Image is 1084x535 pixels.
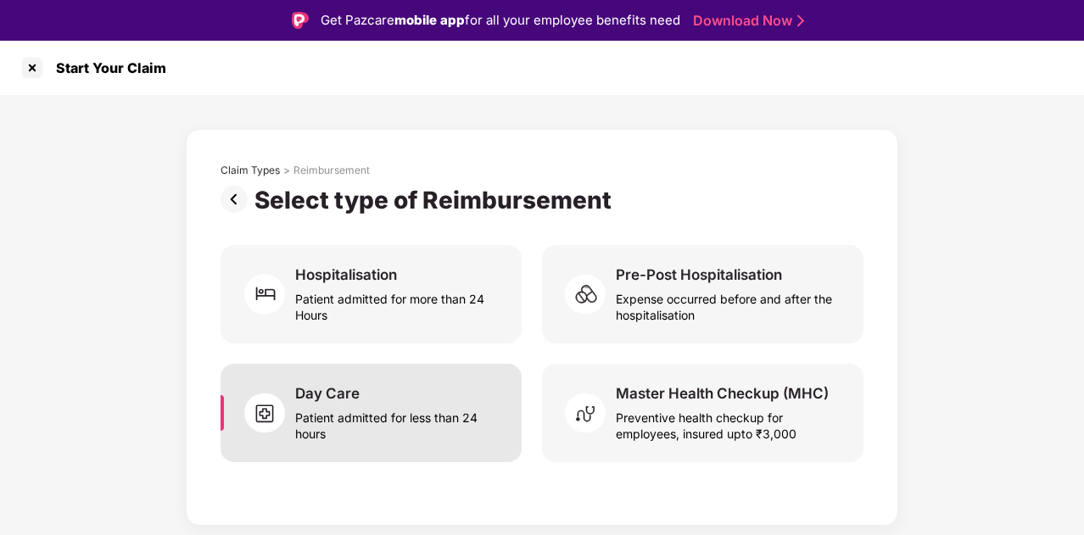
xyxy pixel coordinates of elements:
[221,186,254,213] img: svg+xml;base64,PHN2ZyBpZD0iUHJldi0zMngzMiIgeG1sbnM9Imh0dHA6Ly93d3cudzMub3JnLzIwMDAvc3ZnIiB3aWR0aD...
[616,284,843,323] div: Expense occurred before and after the hospitalisation
[295,265,397,284] div: Hospitalisation
[283,164,290,177] div: >
[244,269,295,320] img: svg+xml;base64,PHN2ZyB4bWxucz0iaHR0cDovL3d3dy53My5vcmcvMjAwMC9zdmciIHdpZHRoPSI2MCIgaGVpZ2h0PSI2MC...
[797,12,804,30] img: Stroke
[394,12,465,28] strong: mobile app
[254,186,618,215] div: Select type of Reimbursement
[221,164,280,177] div: Claim Types
[616,384,829,403] div: Master Health Checkup (MHC)
[295,403,501,442] div: Patient admitted for less than 24 hours
[565,387,616,438] img: svg+xml;base64,PHN2ZyB4bWxucz0iaHR0cDovL3d3dy53My5vcmcvMjAwMC9zdmciIHdpZHRoPSI2MCIgaGVpZ2h0PSI1OC...
[616,403,843,442] div: Preventive health checkup for employees, insured upto ₹3,000
[295,384,360,403] div: Day Care
[616,265,782,284] div: Pre-Post Hospitalisation
[244,387,295,438] img: svg+xml;base64,PHN2ZyB4bWxucz0iaHR0cDovL3d3dy53My5vcmcvMjAwMC9zdmciIHdpZHRoPSI2MCIgaGVpZ2h0PSI1OC...
[46,59,166,76] div: Start Your Claim
[292,12,309,29] img: Logo
[565,269,616,320] img: svg+xml;base64,PHN2ZyB4bWxucz0iaHR0cDovL3d3dy53My5vcmcvMjAwMC9zdmciIHdpZHRoPSI2MCIgaGVpZ2h0PSI1OC...
[321,10,680,31] div: Get Pazcare for all your employee benefits need
[693,12,799,30] a: Download Now
[295,284,501,323] div: Patient admitted for more than 24 Hours
[293,164,370,177] div: Reimbursement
